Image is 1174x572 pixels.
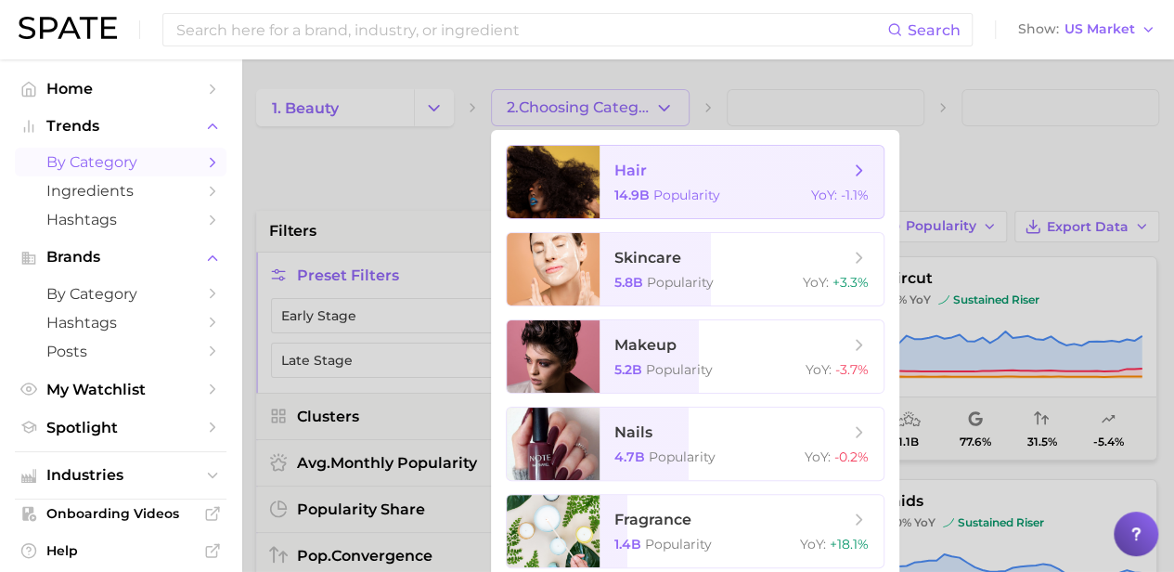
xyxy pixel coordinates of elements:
span: Ingredients [46,182,195,200]
span: +3.3% [832,274,869,291]
a: Onboarding Videos [15,500,226,527]
span: Hashtags [46,211,195,228]
span: Brands [46,249,195,266]
button: ShowUS Market [1013,18,1160,42]
span: +18.1% [830,536,869,552]
span: YoY : [805,448,831,465]
a: Help [15,537,226,565]
a: by Category [15,279,226,308]
button: Trends [15,112,226,140]
button: Industries [15,461,226,489]
span: 4.7b [614,448,645,465]
span: Posts [46,343,195,360]
span: fragrance [614,511,691,528]
span: -1.1% [841,187,869,203]
span: Hashtags [46,314,195,331]
span: -0.2% [834,448,869,465]
span: makeup [614,336,677,354]
span: Popularity [647,274,714,291]
span: 14.9b [614,187,650,203]
span: Search [908,21,961,39]
a: Posts [15,337,226,366]
span: skincare [614,249,681,266]
span: Help [46,542,195,559]
a: Home [15,74,226,103]
input: Search here for a brand, industry, or ingredient [174,14,887,45]
button: Brands [15,243,226,271]
span: Trends [46,118,195,135]
a: Hashtags [15,205,226,234]
span: Spotlight [46,419,195,436]
span: YoY : [803,274,829,291]
span: US Market [1064,24,1135,34]
span: Show [1018,24,1059,34]
span: YoY : [806,361,832,378]
span: My Watchlist [46,381,195,398]
span: nails [614,423,652,441]
span: by Category [46,285,195,303]
span: Popularity [653,187,720,203]
a: Spotlight [15,413,226,442]
span: Popularity [649,448,716,465]
img: SPATE [19,17,117,39]
span: -3.7% [835,361,869,378]
span: Home [46,80,195,97]
span: Popularity [645,536,712,552]
span: hair [614,162,647,179]
a: by Category [15,148,226,176]
span: 5.2b [614,361,642,378]
span: Industries [46,467,195,484]
a: My Watchlist [15,375,226,404]
span: by Category [46,153,195,171]
span: 5.8b [614,274,643,291]
span: Popularity [646,361,713,378]
span: YoY : [800,536,826,552]
span: Onboarding Videos [46,505,195,522]
a: Ingredients [15,176,226,205]
span: 1.4b [614,536,641,552]
span: YoY : [811,187,837,203]
a: Hashtags [15,308,226,337]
